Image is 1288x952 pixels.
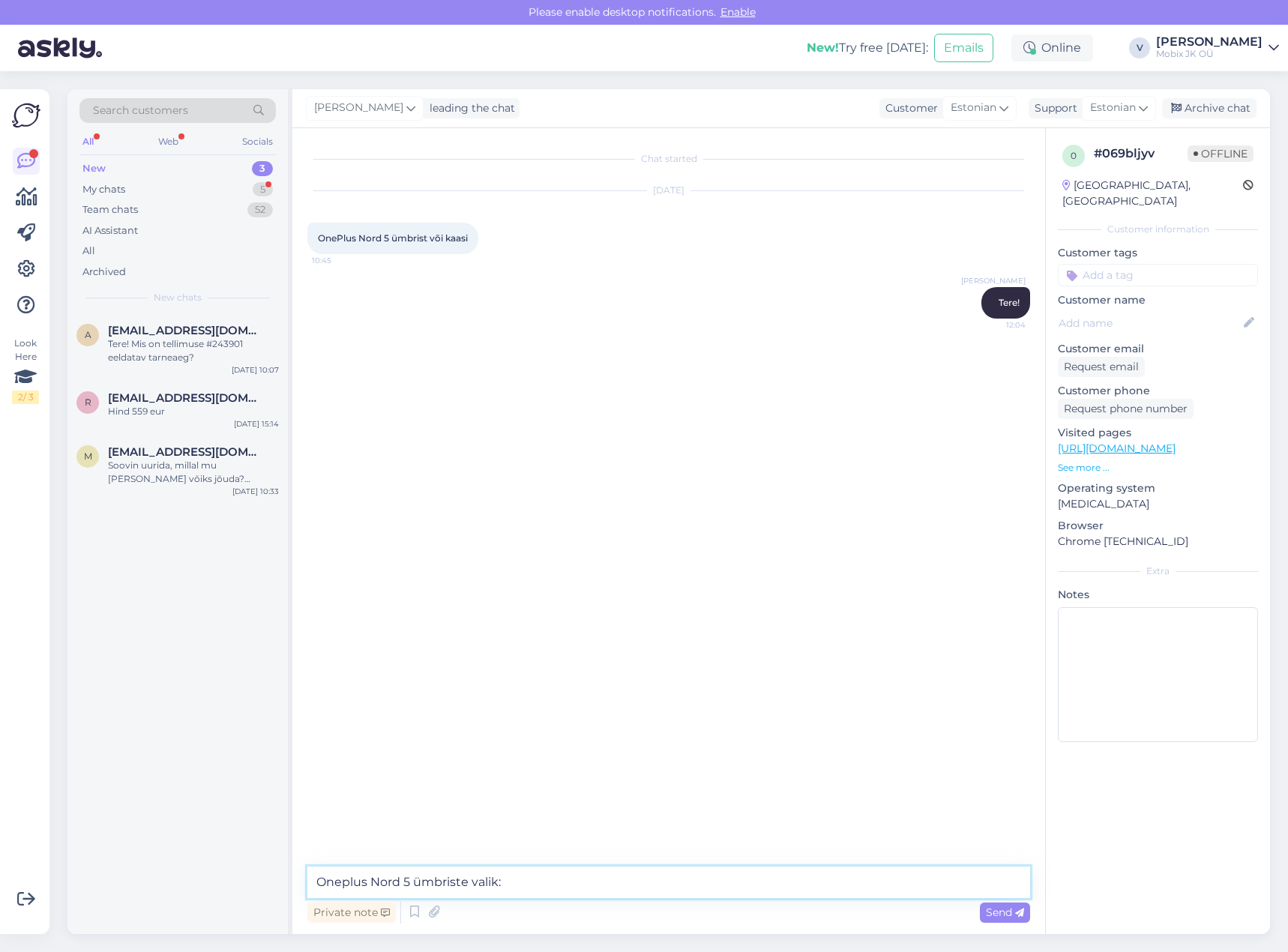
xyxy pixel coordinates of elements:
[82,202,138,217] div: Team chats
[82,244,95,259] div: All
[12,391,39,404] div: 2 / 3
[424,100,515,116] div: leading the chat
[85,329,91,340] span: a
[1156,36,1263,48] div: [PERSON_NAME]
[999,297,1020,308] span: Tere!
[1090,100,1136,116] span: Estonian
[253,182,273,197] div: 5
[1011,34,1093,61] div: Online
[108,324,264,337] span: annabel.sagen@gmail.com
[232,486,279,497] div: [DATE] 10:33
[232,364,279,376] div: [DATE] 10:07
[1058,564,1258,578] div: Extra
[1058,357,1145,377] div: Request email
[307,152,1030,166] div: Chat started
[1058,442,1176,455] a: [URL][DOMAIN_NAME]
[307,903,396,923] div: Private note
[307,184,1030,197] div: [DATE]
[1058,341,1258,357] p: Customer email
[1058,292,1258,308] p: Customer name
[252,161,273,176] div: 3
[93,103,188,118] span: Search customers
[318,232,468,244] span: OnePlus Nord 5 ümbrist või kaasi
[247,202,273,217] div: 52
[1156,48,1263,60] div: Mobix JK OÜ
[82,182,125,197] div: My chats
[1058,534,1258,549] p: Chrome [TECHNICAL_ID]
[1058,496,1258,512] p: [MEDICAL_DATA]
[1188,145,1254,162] span: Offline
[85,397,91,408] span: r
[108,459,279,486] div: Soovin uurida, millal mu [PERSON_NAME] võiks jõuda? Tellimisest on üle 3nädala möödas juba. Telli...
[934,34,993,62] button: Emails
[1058,425,1258,441] p: Visited pages
[234,418,279,430] div: [DATE] 15:14
[1156,36,1279,60] a: [PERSON_NAME]Mobix JK OÜ
[1071,150,1077,161] span: 0
[951,100,996,116] span: Estonian
[82,265,126,280] div: Archived
[986,906,1024,919] span: Send
[1058,587,1258,603] p: Notes
[716,5,760,19] span: Enable
[807,40,839,55] b: New!
[314,100,403,116] span: [PERSON_NAME]
[1029,100,1077,116] div: Support
[1162,98,1257,118] div: Archive chat
[1058,383,1258,399] p: Customer phone
[807,39,928,57] div: Try free [DATE]:
[961,275,1026,286] span: [PERSON_NAME]
[82,223,138,238] div: AI Assistant
[1058,461,1258,475] p: See more ...
[1094,145,1188,163] div: # 069bljyv
[1058,264,1258,286] input: Add a tag
[155,132,181,151] div: Web
[1058,245,1258,261] p: Customer tags
[239,132,276,151] div: Socials
[84,451,92,462] span: m
[879,100,938,116] div: Customer
[1058,480,1258,496] p: Operating system
[1059,315,1241,331] input: Add name
[12,337,39,404] div: Look Here
[108,405,279,418] div: Hind 559 eur
[1058,518,1258,534] p: Browser
[108,391,264,405] span: ranna8728@gmail.com
[154,291,202,304] span: New chats
[312,255,368,266] span: 10:45
[1058,399,1194,419] div: Request phone number
[969,319,1026,331] span: 12:04
[108,337,279,364] div: Tere! Mis on tellimuse #243901 eeldatav tarneaeg?
[1062,178,1243,209] div: [GEOGRAPHIC_DATA], [GEOGRAPHIC_DATA]
[1129,37,1150,58] div: V
[307,867,1030,898] textarea: Oneplus Nord 5 ümbriste valik:
[12,101,40,130] img: Askly Logo
[108,445,264,459] span: mirjam.talts@hotmail.com
[82,161,106,176] div: New
[1058,223,1258,236] div: Customer information
[79,132,97,151] div: All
